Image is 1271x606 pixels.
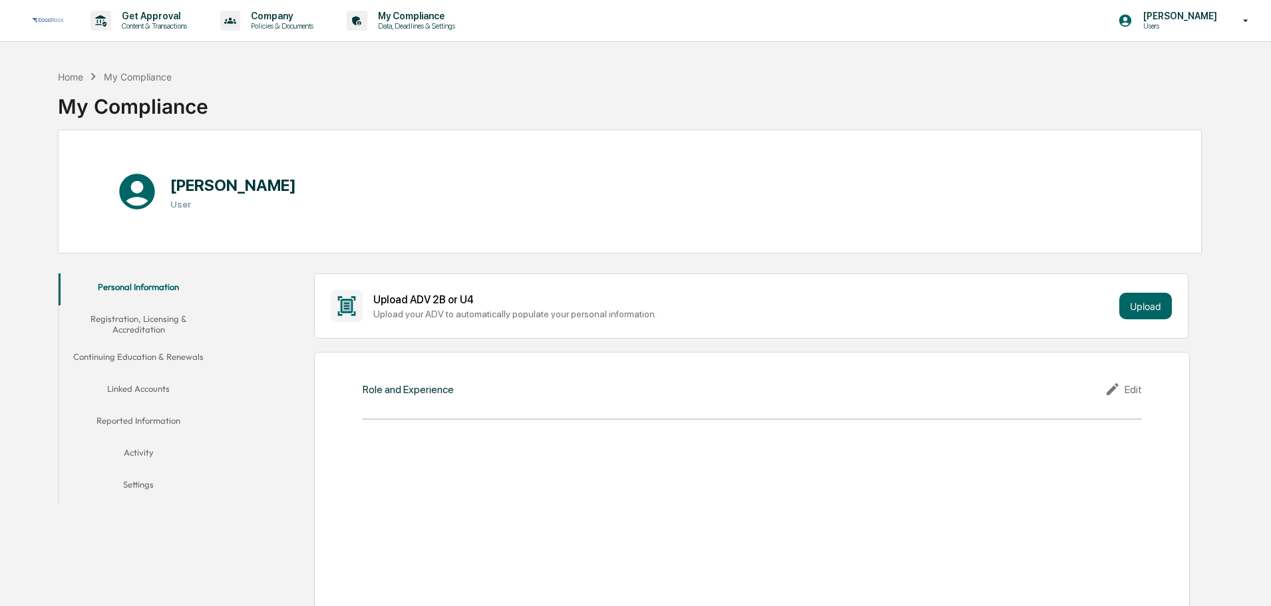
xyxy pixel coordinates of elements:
button: Continuing Education & Renewals [59,343,218,375]
div: My Compliance [104,71,172,82]
p: Users [1133,21,1224,31]
div: secondary tabs example [59,273,218,503]
p: Content & Transactions [111,21,194,31]
div: Upload ADV 2B or U4 [373,293,1114,306]
h3: User [170,199,296,210]
p: Company [240,11,320,21]
button: Activity [59,439,218,471]
button: Registration, Licensing & Accreditation [59,305,218,343]
div: Edit [1105,381,1142,397]
p: Get Approval [111,11,194,21]
div: Home [58,71,83,82]
button: Settings [59,471,218,503]
button: Linked Accounts [59,375,218,407]
p: Policies & Documents [240,21,320,31]
div: Upload your ADV to automatically populate your personal information. [373,309,1114,319]
p: [PERSON_NAME] [1133,11,1224,21]
button: Upload [1119,293,1172,319]
button: Reported Information [59,407,218,439]
button: Personal Information [59,273,218,305]
p: Data, Deadlines & Settings [367,21,462,31]
img: logo [32,17,64,25]
div: My Compliance [58,84,208,118]
div: Role and Experience [363,383,454,396]
p: My Compliance [367,11,462,21]
h1: [PERSON_NAME] [170,176,296,195]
